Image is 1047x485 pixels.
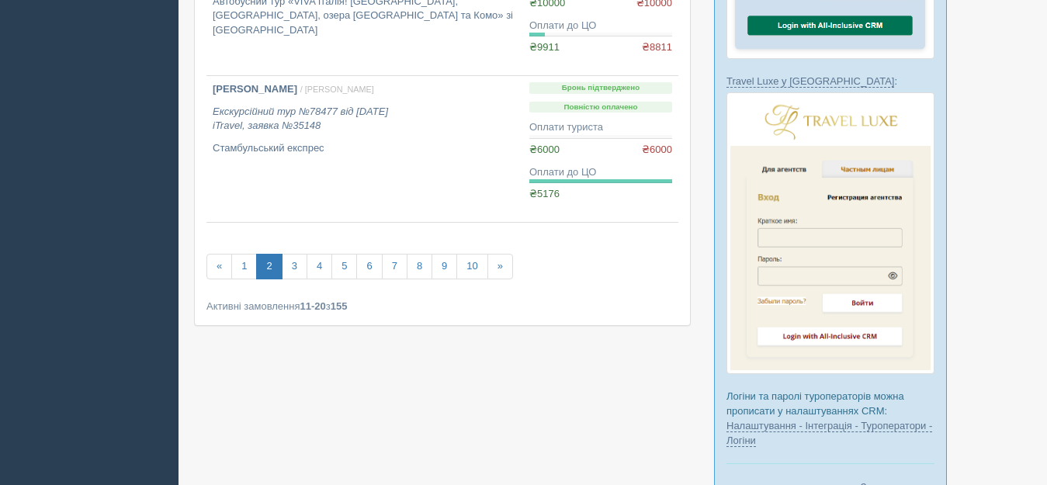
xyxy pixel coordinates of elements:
a: 7 [382,254,407,279]
b: 155 [331,300,348,312]
a: 6 [356,254,382,279]
span: ₴8811 [642,40,672,55]
a: 5 [331,254,357,279]
span: ₴9911 [529,41,560,53]
div: Оплати до ЦО [529,165,672,180]
div: Активні замовлення з [206,299,678,314]
a: 2 [256,254,282,279]
p: Логіни та паролі туроператорів можна прописати у налаштуваннях CRM: [726,389,934,448]
b: 11-20 [300,300,326,312]
a: Travel Luxe у [GEOGRAPHIC_DATA] [726,75,894,88]
p: Повністю оплачено [529,102,672,113]
p: Бронь підтверджено [529,82,672,94]
a: 4 [307,254,332,279]
b: [PERSON_NAME] [213,83,297,95]
a: » [487,254,513,279]
a: « [206,254,232,279]
a: 10 [456,254,487,279]
p: : [726,74,934,88]
span: ₴5176 [529,188,560,199]
span: ₴6000 [529,144,560,155]
a: 9 [432,254,457,279]
a: 3 [282,254,307,279]
p: Стамбульський експрес [213,141,517,156]
span: / [PERSON_NAME] [300,85,374,94]
a: Налаштування - Інтеграція - Туроператори - Логіни [726,420,932,447]
span: ₴6000 [642,143,672,158]
img: travel-luxe-%D0%BB%D0%BE%D0%B3%D0%B8%D0%BD-%D1%87%D0%B5%D1%80%D0%B5%D0%B7-%D1%81%D1%80%D0%BC-%D0%... [726,92,934,374]
div: Оплати туриста [529,120,672,135]
i: Екскурсійний тур №78477 від [DATE] iTravel, заявка №35148 [213,106,388,132]
a: 8 [407,254,432,279]
div: Оплати до ЦО [529,19,672,33]
a: 1 [231,254,257,279]
a: [PERSON_NAME] / [PERSON_NAME] Екскурсійний тур №78477 від [DATE]iTravel, заявка №35148 Стамбульсь... [206,76,523,222]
